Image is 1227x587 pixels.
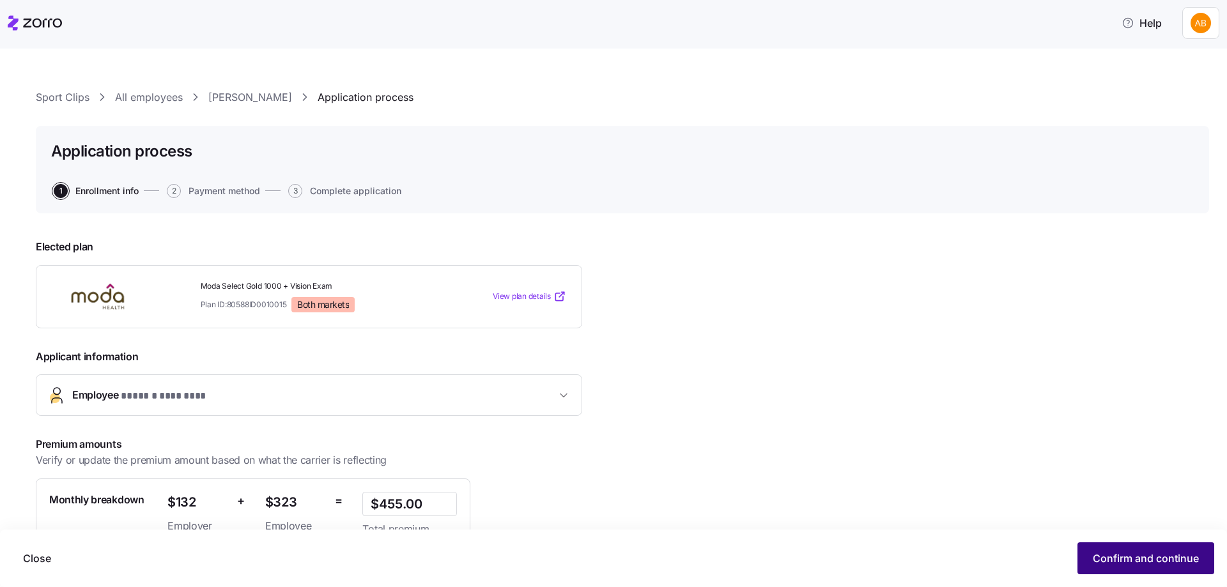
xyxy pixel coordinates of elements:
[493,291,551,303] span: View plan details
[288,184,302,198] span: 3
[164,184,260,198] a: 2Payment method
[201,299,287,310] span: Plan ID: 80588ID0010015
[36,349,582,365] span: Applicant information
[36,239,582,255] span: Elected plan
[265,518,325,534] span: Employee
[51,184,139,198] a: 1Enrollment info
[189,187,260,195] span: Payment method
[208,89,292,105] a: [PERSON_NAME]
[72,387,208,404] span: Employee
[36,89,89,105] a: Sport Clips
[286,184,401,198] a: 3Complete application
[493,290,566,303] a: View plan details
[75,187,139,195] span: Enrollment info
[310,187,401,195] span: Complete application
[1191,13,1211,33] img: 42a6513890f28a9d591cc60790ab6045
[167,184,260,198] button: 2Payment method
[54,184,68,198] span: 1
[362,521,457,537] span: Total premium
[1111,10,1172,36] button: Help
[318,89,413,105] a: Application process
[1093,551,1199,566] span: Confirm and continue
[167,492,227,513] span: $132
[297,299,349,310] span: Both markets
[36,436,472,452] span: Premium amounts
[23,551,51,566] span: Close
[201,281,435,292] span: Moda Select Gold 1000 + Vision Exam
[36,452,387,468] span: Verify or update the premium amount based on what the carrier is reflecting
[167,518,227,534] span: Employer
[115,89,183,105] a: All employees
[51,141,192,161] h1: Application process
[167,184,181,198] span: 2
[1077,542,1214,574] button: Confirm and continue
[265,492,325,513] span: $323
[237,492,245,510] span: +
[13,542,61,574] button: Close
[54,184,139,198] button: 1Enrollment info
[49,492,144,508] span: Monthly breakdown
[1122,15,1162,31] span: Help
[52,282,144,311] img: Moda Health
[335,492,343,510] span: =
[288,184,401,198] button: 3Complete application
